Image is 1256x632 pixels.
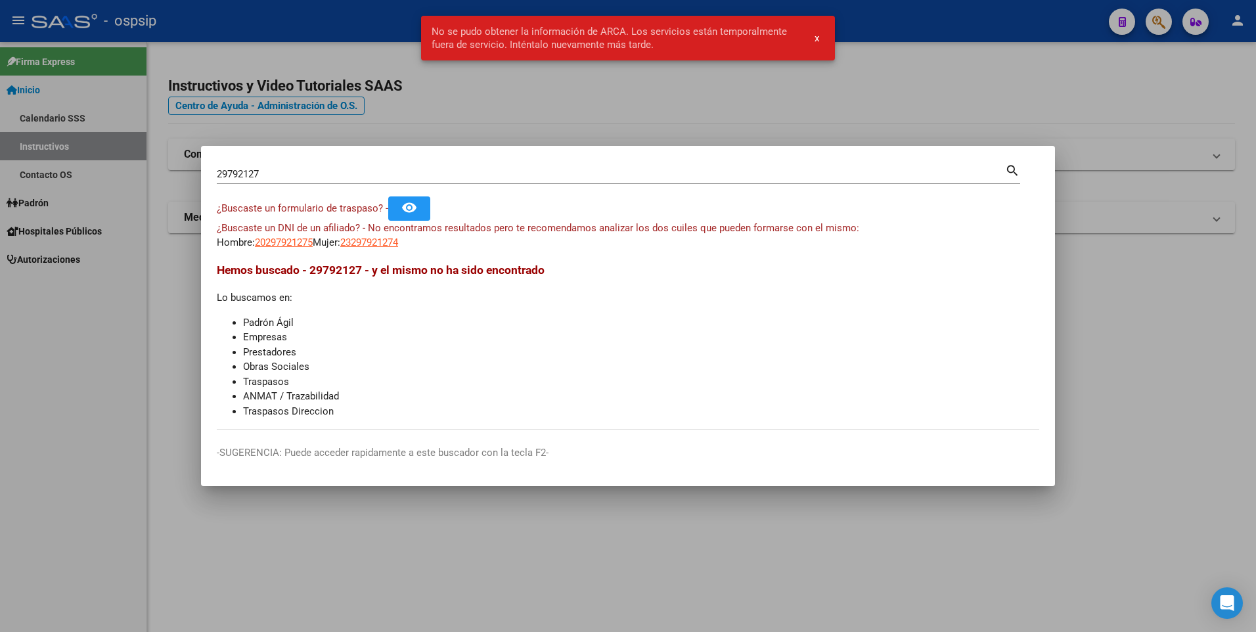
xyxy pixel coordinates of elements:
[217,445,1039,461] p: -SUGERENCIA: Puede acceder rapidamente a este buscador con la tecla F2-
[815,32,819,44] span: x
[243,389,1039,404] li: ANMAT / Trazabilidad
[340,237,398,248] span: 23297921274
[217,222,859,234] span: ¿Buscaste un DNI de un afiliado? - No encontramos resultados pero te recomendamos analizar los do...
[1211,587,1243,619] div: Open Intercom Messenger
[255,237,313,248] span: 20297921275
[217,261,1039,418] div: Lo buscamos en:
[243,345,1039,360] li: Prestadores
[243,374,1039,390] li: Traspasos
[243,330,1039,345] li: Empresas
[401,200,417,215] mat-icon: remove_red_eye
[243,404,1039,419] li: Traspasos Direccion
[217,202,388,214] span: ¿Buscaste un formulario de traspaso? -
[804,26,830,50] button: x
[1005,162,1020,177] mat-icon: search
[243,359,1039,374] li: Obras Sociales
[432,25,799,51] span: No se pudo obtener la información de ARCA. Los servicios están temporalmente fuera de servicio. I...
[217,263,545,277] span: Hemos buscado - 29792127 - y el mismo no ha sido encontrado
[243,315,1039,330] li: Padrón Ágil
[217,221,1039,250] div: Hombre: Mujer:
